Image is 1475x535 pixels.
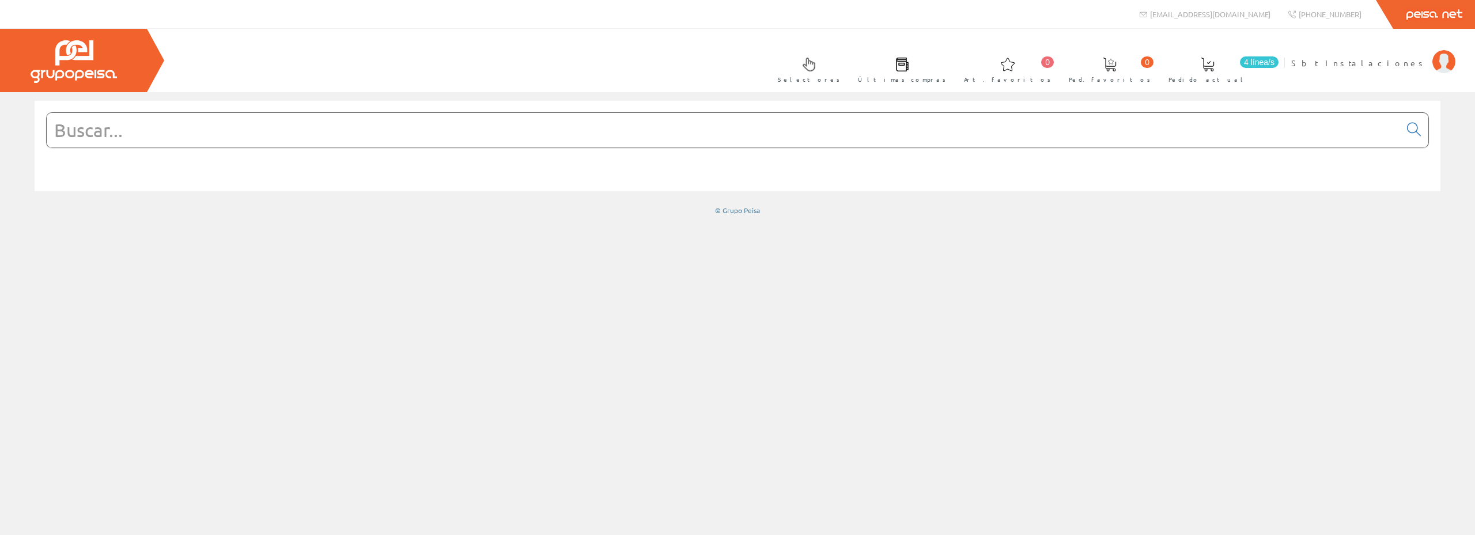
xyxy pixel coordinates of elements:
span: Ped. favoritos [1069,74,1151,85]
span: Pedido actual [1168,74,1247,85]
div: © Grupo Peisa [35,206,1440,215]
a: Sbt Instalaciones [1291,48,1455,59]
span: Art. favoritos [964,74,1051,85]
img: Grupo Peisa [31,40,117,83]
span: Selectores [778,74,840,85]
input: Buscar... [47,113,1400,147]
span: 0 [1041,56,1054,68]
a: 4 línea/s Pedido actual [1157,48,1281,90]
span: Sbt Instalaciones [1291,57,1427,69]
span: 0 [1141,56,1153,68]
a: Últimas compras [846,48,952,90]
span: 4 línea/s [1240,56,1279,68]
a: Selectores [766,48,846,90]
span: [PHONE_NUMBER] [1299,9,1361,19]
span: [EMAIL_ADDRESS][DOMAIN_NAME] [1150,9,1270,19]
span: Últimas compras [858,74,946,85]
